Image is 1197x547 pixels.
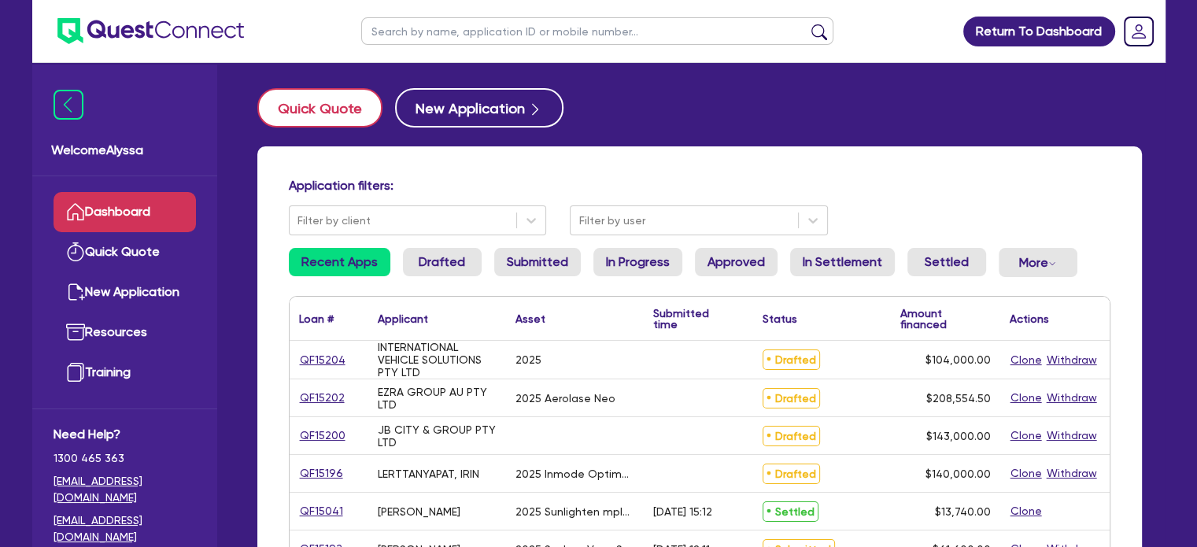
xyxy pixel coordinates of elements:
[763,464,820,484] span: Drafted
[763,388,820,408] span: Drafted
[299,389,345,407] a: QF15202
[51,141,198,160] span: Welcome Alyssa
[653,505,712,518] div: [DATE] 15:12
[1046,389,1098,407] button: Withdraw
[378,468,479,480] div: LERTTANYAPAT, IRIN
[54,512,196,545] a: [EMAIL_ADDRESS][DOMAIN_NAME]
[695,248,778,276] a: Approved
[925,468,991,480] span: $140,000.00
[54,425,196,444] span: Need Help?
[299,313,334,324] div: Loan #
[66,283,85,301] img: new-application
[1046,464,1098,482] button: Withdraw
[963,17,1115,46] a: Return To Dashboard
[299,464,344,482] a: QF15196
[515,313,545,324] div: Asset
[289,248,390,276] a: Recent Apps
[1010,427,1043,445] button: Clone
[763,501,818,522] span: Settled
[54,192,196,232] a: Dashboard
[403,248,482,276] a: Drafted
[999,248,1077,277] button: Dropdown toggle
[54,450,196,467] span: 1300 465 363
[289,178,1110,193] h4: Application filters:
[900,308,991,330] div: Amount financed
[54,232,196,272] a: Quick Quote
[54,473,196,506] a: [EMAIL_ADDRESS][DOMAIN_NAME]
[66,242,85,261] img: quick-quote
[299,427,346,445] a: QF15200
[395,88,563,128] button: New Application
[378,505,460,518] div: [PERSON_NAME]
[790,248,895,276] a: In Settlement
[1010,389,1043,407] button: Clone
[66,323,85,342] img: resources
[515,353,541,366] div: 2025
[1010,351,1043,369] button: Clone
[935,505,991,518] span: $13,740.00
[54,272,196,312] a: New Application
[1010,502,1043,520] button: Clone
[378,341,497,379] div: INTERNATIONAL VEHICLE SOLUTIONS PTY LTD
[907,248,986,276] a: Settled
[926,430,991,442] span: $143,000.00
[299,502,344,520] a: QF15041
[763,349,820,370] span: Drafted
[257,88,395,128] a: Quick Quote
[257,88,382,128] button: Quick Quote
[653,308,730,330] div: Submitted time
[515,505,634,518] div: 2025 Sunlighten mpluse sauna
[378,313,428,324] div: Applicant
[1010,464,1043,482] button: Clone
[926,392,991,405] span: $208,554.50
[515,468,634,480] div: 2025 Inmode Optimas Max
[361,17,833,45] input: Search by name, application ID or mobile number...
[515,392,615,405] div: 2025 Aerolase Neo
[66,363,85,382] img: training
[1010,313,1049,324] div: Actions
[54,353,196,393] a: Training
[378,423,497,449] div: JB CITY & GROUP PTY LTD
[378,386,497,411] div: EZRA GROUP AU PTY LTD
[54,312,196,353] a: Resources
[763,313,797,324] div: Status
[57,18,244,44] img: quest-connect-logo-blue
[54,90,83,120] img: icon-menu-close
[494,248,581,276] a: Submitted
[1118,11,1159,52] a: Dropdown toggle
[299,351,346,369] a: QF15204
[925,353,991,366] span: $104,000.00
[1046,351,1098,369] button: Withdraw
[1046,427,1098,445] button: Withdraw
[593,248,682,276] a: In Progress
[763,426,820,446] span: Drafted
